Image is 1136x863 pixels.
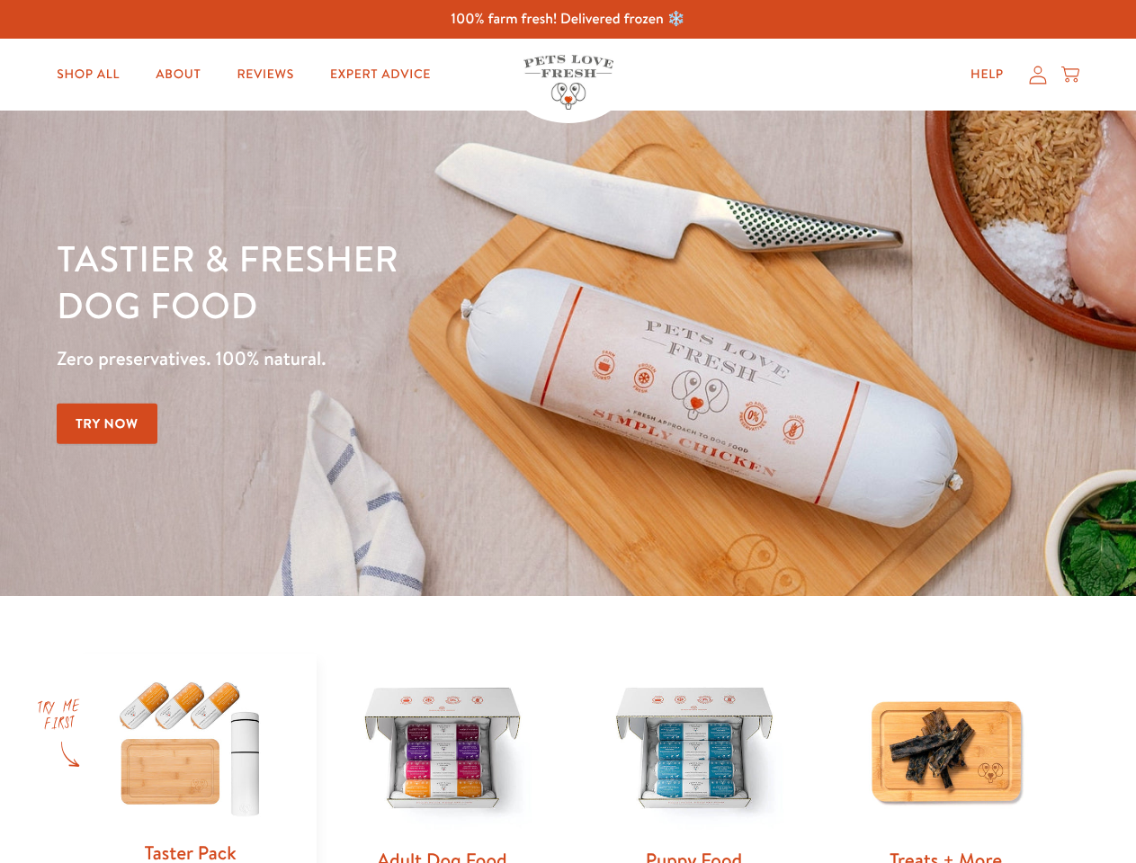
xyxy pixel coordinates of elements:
a: Help [956,57,1018,93]
a: Expert Advice [316,57,445,93]
img: Pets Love Fresh [523,55,613,110]
p: Zero preservatives. 100% natural. [57,343,738,375]
a: Shop All [42,57,134,93]
a: Reviews [222,57,308,93]
h1: Tastier & fresher dog food [57,235,738,328]
a: About [141,57,215,93]
a: Try Now [57,404,157,444]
